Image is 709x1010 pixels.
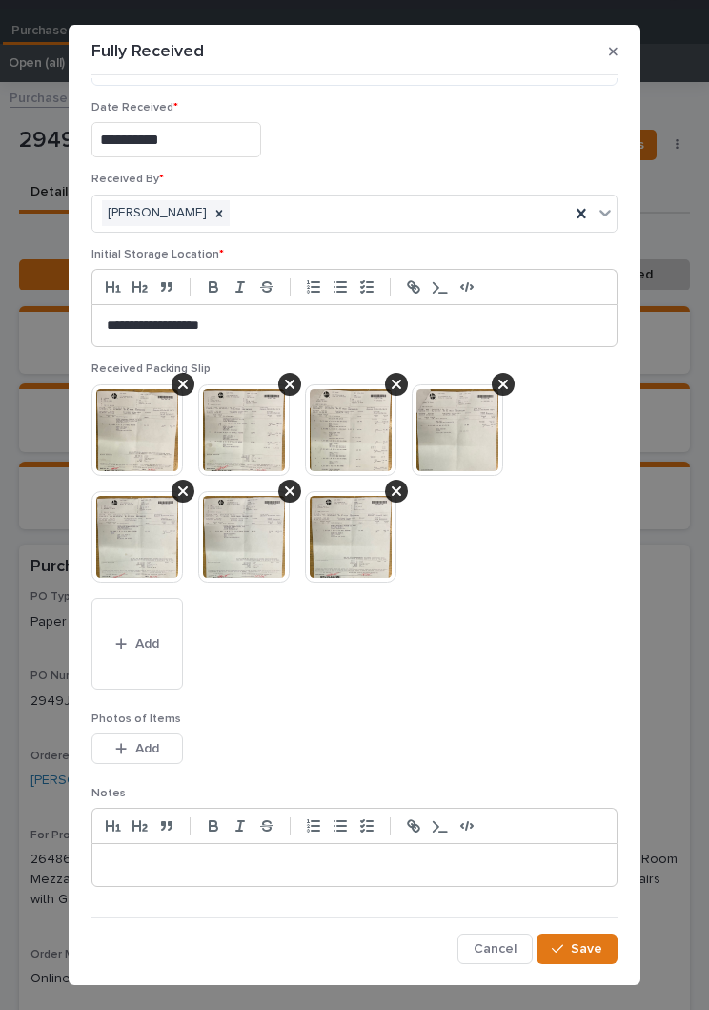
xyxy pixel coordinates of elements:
div: [PERSON_NAME] [102,200,209,226]
button: Add [91,598,183,690]
span: Date Received [91,102,178,113]
p: Fully Received [91,42,204,63]
span: Photos of Items [91,713,181,725]
button: Save [537,934,618,964]
span: Initial Storage Location [91,249,224,260]
span: Notes [91,788,126,799]
span: Received By [91,174,164,185]
span: Add [135,740,159,757]
span: Received Packing Slip [91,363,211,375]
span: Save [571,940,602,958]
span: Add [135,635,159,652]
span: Cancel [474,940,517,958]
button: Cancel [457,934,533,964]
button: Add [91,733,183,764]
